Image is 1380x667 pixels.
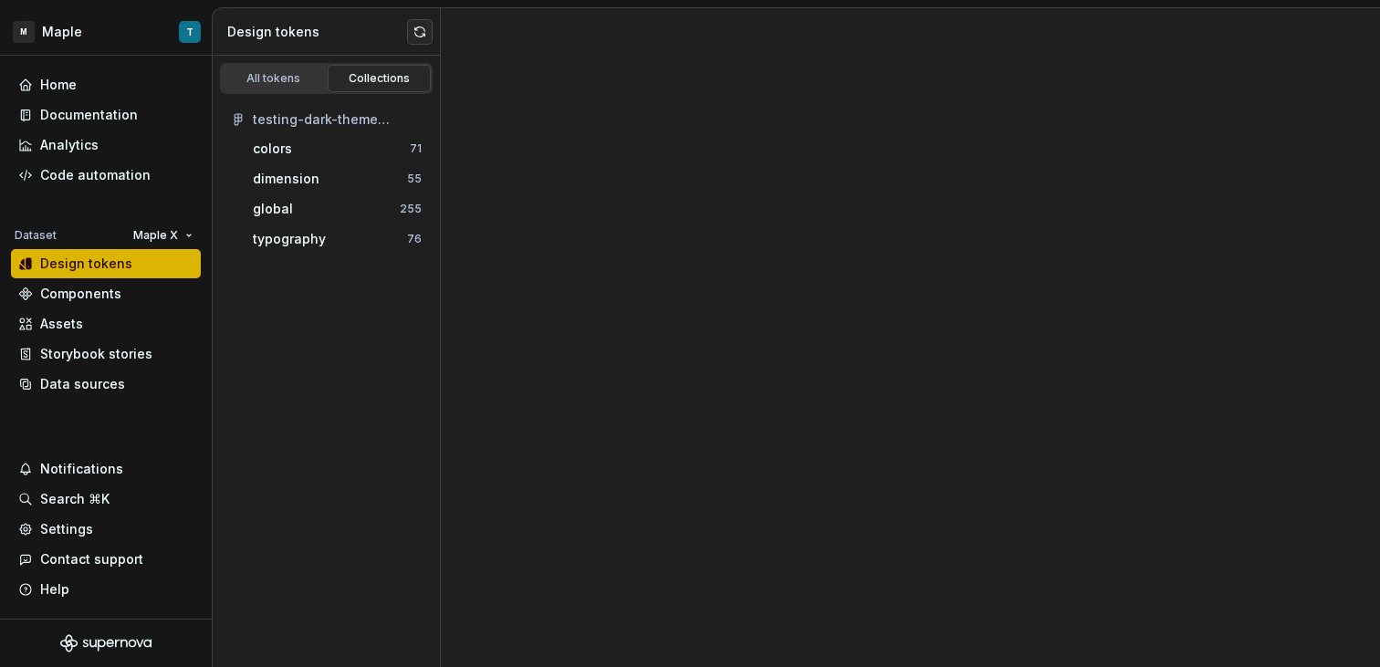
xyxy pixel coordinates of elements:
div: Analytics [40,136,99,154]
div: T [186,25,193,39]
button: Search ⌘K [11,485,201,514]
div: Collections [334,71,425,86]
button: MMapleT [4,12,208,51]
svg: Supernova Logo [60,634,152,652]
div: typography [253,230,326,248]
button: Help [11,575,201,604]
a: Code automation [11,161,201,190]
a: Assets [11,309,201,339]
div: 255 [400,202,422,216]
div: Design tokens [227,23,407,41]
div: Documentation [40,106,138,124]
div: Contact support [40,550,143,568]
div: Dataset [15,228,57,243]
div: colors [253,140,292,158]
button: global255 [246,194,429,224]
div: M [13,21,35,43]
div: dimension [253,170,319,188]
button: Contact support [11,545,201,574]
button: Notifications [11,454,201,484]
div: Storybook stories [40,345,152,363]
div: Help [40,580,69,599]
a: Storybook stories [11,339,201,369]
div: Data sources [40,375,125,393]
button: colors71 [246,134,429,163]
div: Design tokens [40,255,132,273]
button: typography76 [246,224,429,254]
div: Code automation [40,166,151,184]
a: Documentation [11,100,201,130]
div: global [253,200,293,218]
div: Maple [42,23,82,41]
div: 55 [407,172,422,186]
div: Settings [40,520,93,538]
a: Data sources [11,370,201,399]
a: Home [11,70,201,99]
a: Components [11,279,201,308]
div: 76 [407,232,422,246]
div: 71 [410,141,422,156]
span: Maple X [133,228,178,243]
button: Maple X [125,223,201,248]
a: Design tokens [11,249,201,278]
div: Home [40,76,77,94]
div: Notifications [40,460,123,478]
div: Components [40,285,121,303]
div: All tokens [228,71,319,86]
a: Analytics [11,130,201,160]
div: Assets [40,315,83,333]
div: Search ⌘K [40,490,110,508]
a: Settings [11,515,201,544]
button: dimension55 [246,164,429,193]
div: testing-dark-theme (supernova) [253,110,422,129]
